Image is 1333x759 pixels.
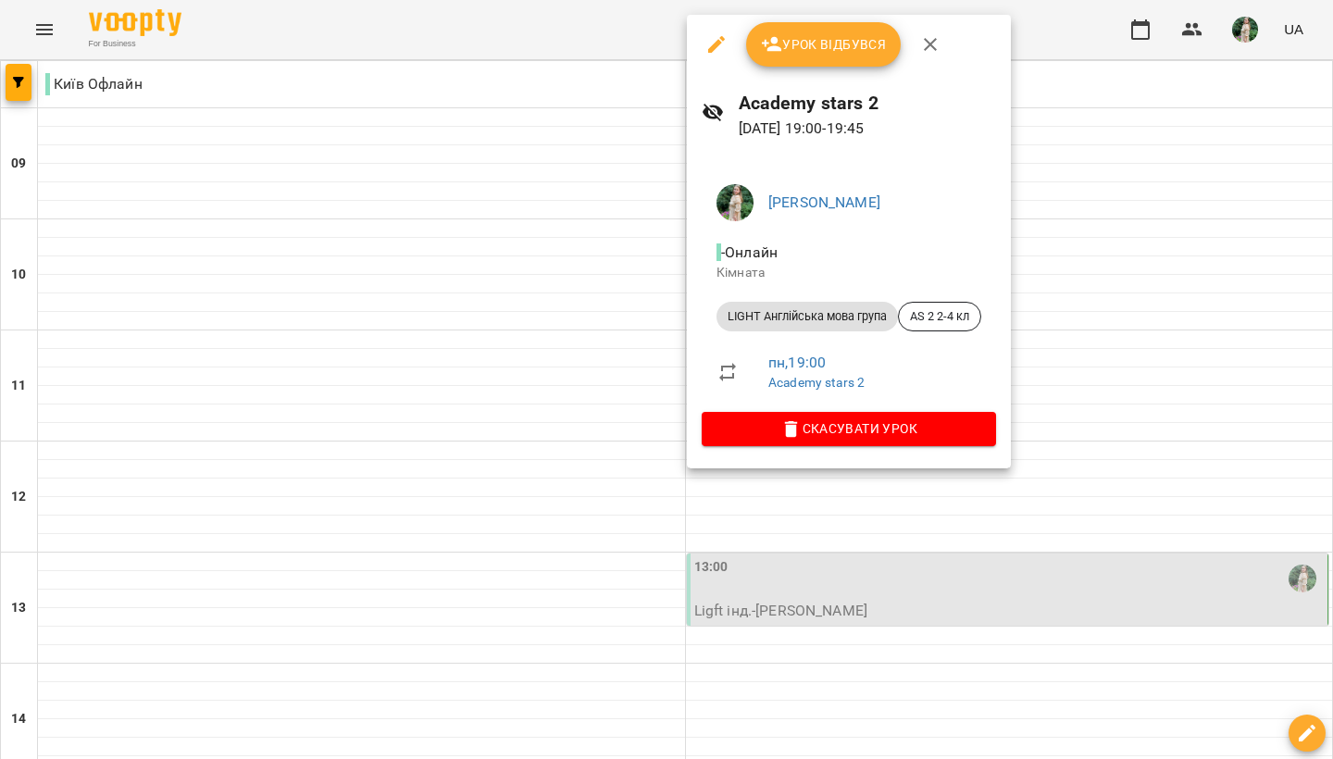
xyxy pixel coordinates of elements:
[716,184,754,221] img: bbd0528ef5908bfc68755b7ff7d40d74.jpg
[898,302,981,331] div: AS 2 2-4 кл
[739,89,996,118] h6: Academy stars 2
[768,375,865,390] a: Academy stars 2
[716,308,898,325] span: LIGHT Англійська мова група
[899,308,980,325] span: AS 2 2-4 кл
[768,354,826,371] a: пн , 19:00
[739,118,996,140] p: [DATE] 19:00 - 19:45
[746,22,902,67] button: Урок відбувся
[768,193,880,211] a: [PERSON_NAME]
[716,417,981,440] span: Скасувати Урок
[716,264,981,282] p: Кімната
[702,412,996,445] button: Скасувати Урок
[716,243,781,261] span: - Онлайн
[761,33,887,56] span: Урок відбувся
